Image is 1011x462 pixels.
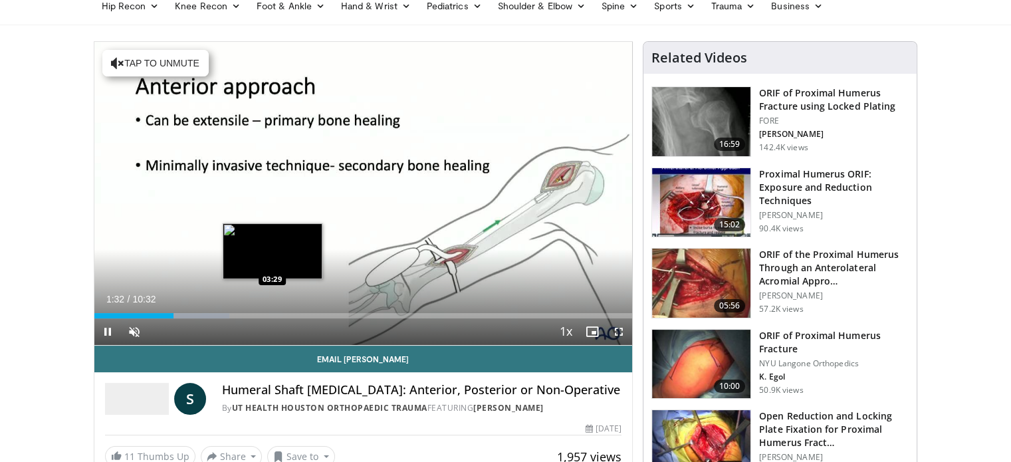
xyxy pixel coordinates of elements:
[759,223,803,234] p: 90.4K views
[174,383,206,415] a: S
[651,248,909,318] a: 05:56 ORIF of the Proximal Humerus Through an Anterolateral Acromial Appro… [PERSON_NAME] 57.2K v...
[759,385,803,396] p: 50.9K views
[132,294,156,304] span: 10:32
[759,168,909,207] h3: Proximal Humerus ORIF: Exposure and Reduction Techniques
[652,87,750,156] img: Mighell_-_Locked_Plating_for_Proximal_Humerus_Fx_100008672_2.jpg.150x105_q85_crop-smart_upscale.jpg
[759,358,909,369] p: NYU Langone Orthopedics
[759,86,909,113] h3: ORIF of Proximal Humerus Fracture using Locked Plating
[714,299,746,312] span: 05:56
[651,329,909,400] a: 10:00 ORIF of Proximal Humerus Fracture NYU Langone Orthopedics K. Egol 50.9K views
[759,142,808,153] p: 142.4K views
[652,249,750,318] img: gardner_3.png.150x105_q85_crop-smart_upscale.jpg
[759,304,803,314] p: 57.2K views
[651,168,909,238] a: 15:02 Proximal Humerus ORIF: Exposure and Reduction Techniques [PERSON_NAME] 90.4K views
[759,116,909,126] p: FORE
[714,138,746,151] span: 16:59
[606,318,632,345] button: Fullscreen
[473,402,544,413] a: [PERSON_NAME]
[222,383,622,398] h4: Humeral Shaft [MEDICAL_DATA]: Anterior, Posterior or Non-Operative
[128,294,130,304] span: /
[105,383,169,415] img: UT Health Houston Orthopaedic Trauma
[94,42,633,346] video-js: Video Player
[651,50,747,66] h4: Related Videos
[759,129,909,140] p: [PERSON_NAME]
[759,210,909,221] p: [PERSON_NAME]
[759,329,909,356] h3: ORIF of Proximal Humerus Fracture
[223,223,322,279] img: image.jpeg
[759,290,909,301] p: [PERSON_NAME]
[586,423,621,435] div: [DATE]
[121,318,148,345] button: Unmute
[714,380,746,393] span: 10:00
[552,318,579,345] button: Playback Rate
[652,330,750,399] img: 270515_0000_1.png.150x105_q85_crop-smart_upscale.jpg
[94,346,633,372] a: Email [PERSON_NAME]
[222,402,622,414] div: By FEATURING
[106,294,124,304] span: 1:32
[94,318,121,345] button: Pause
[652,168,750,237] img: gardener_hum_1.png.150x105_q85_crop-smart_upscale.jpg
[759,248,909,288] h3: ORIF of the Proximal Humerus Through an Anterolateral Acromial Appro…
[759,409,909,449] h3: Open Reduction and Locking Plate Fixation for Proximal Humerus Fract…
[102,50,209,76] button: Tap to unmute
[714,218,746,231] span: 15:02
[579,318,606,345] button: Enable picture-in-picture mode
[232,402,427,413] a: UT Health Houston Orthopaedic Trauma
[651,86,909,157] a: 16:59 ORIF of Proximal Humerus Fracture using Locked Plating FORE [PERSON_NAME] 142.4K views
[94,313,633,318] div: Progress Bar
[759,372,909,382] p: K. Egol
